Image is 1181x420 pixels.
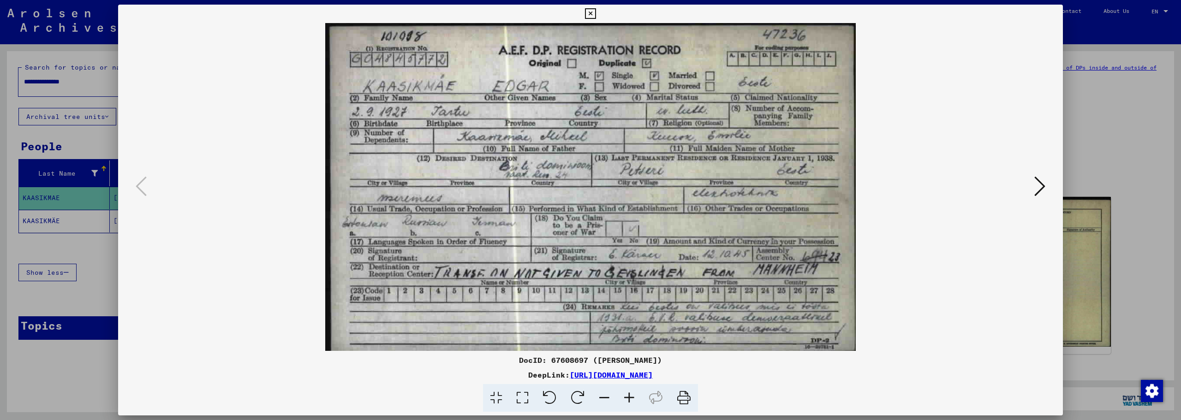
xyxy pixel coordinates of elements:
[570,370,653,379] a: [URL][DOMAIN_NAME]
[118,355,1063,366] div: DocID: 67608697 ([PERSON_NAME])
[118,369,1063,380] div: DeepLink:
[1140,379,1163,402] div: Change consent
[149,23,1032,351] img: 001.jpg
[1141,380,1163,402] img: Change consent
